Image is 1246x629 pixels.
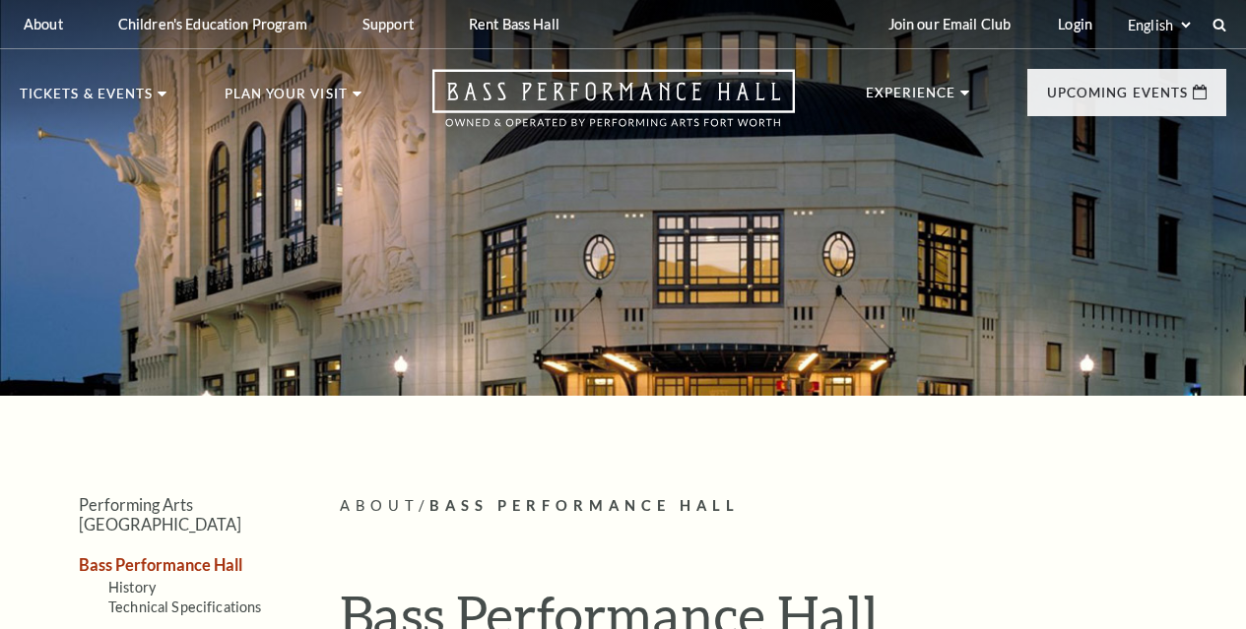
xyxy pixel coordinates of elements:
[24,16,63,32] p: About
[429,497,740,514] span: Bass Performance Hall
[362,16,414,32] p: Support
[79,555,242,574] a: Bass Performance Hall
[108,598,261,615] a: Technical Specifications
[118,16,307,32] p: Children's Education Program
[1047,87,1188,110] p: Upcoming Events
[866,87,956,110] p: Experience
[225,88,348,111] p: Plan Your Visit
[1124,16,1194,34] select: Select:
[340,494,1226,519] p: /
[79,495,241,533] a: Performing Arts [GEOGRAPHIC_DATA]
[108,579,156,596] a: History
[20,88,153,111] p: Tickets & Events
[340,497,419,514] span: About
[469,16,559,32] p: Rent Bass Hall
